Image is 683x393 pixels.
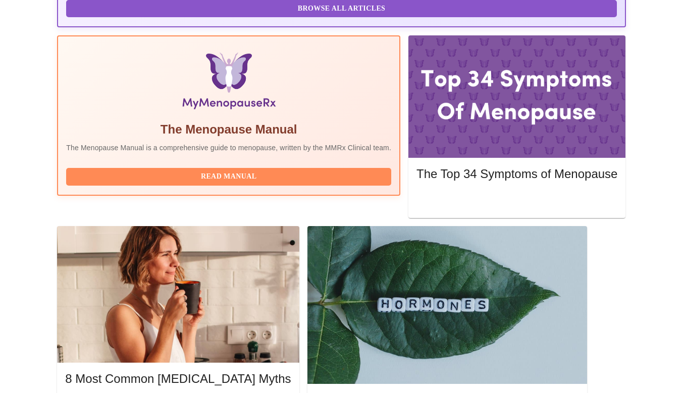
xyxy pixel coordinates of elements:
a: Read Manual [66,171,394,180]
span: Read Manual [76,170,381,183]
a: Browse All Articles [66,4,619,12]
button: Read More [416,192,617,209]
span: Browse All Articles [76,3,606,15]
button: Read Manual [66,168,391,186]
h5: The Top 34 Symptoms of Menopause [416,166,617,182]
p: The Menopause Manual is a comprehensive guide to menopause, written by the MMRx Clinical team. [66,143,391,153]
h5: 8 Most Common [MEDICAL_DATA] Myths [65,371,291,387]
a: Read More [416,195,620,204]
span: Read More [427,194,607,207]
img: Menopause Manual [118,53,339,113]
h5: The Menopause Manual [66,121,391,138]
